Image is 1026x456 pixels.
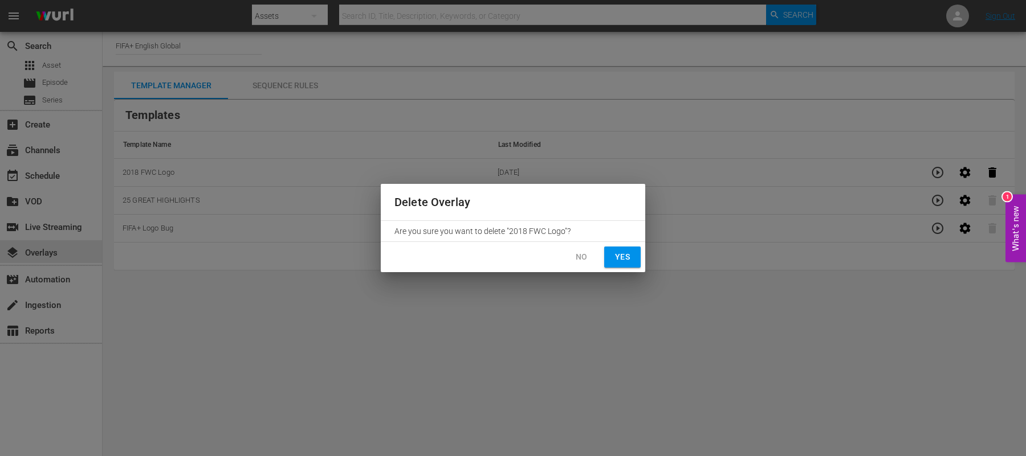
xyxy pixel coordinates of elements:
[1005,194,1026,262] button: Open Feedback Widget
[381,221,645,241] div: Are you sure you want to delete "2018 FWC Logo"?
[572,250,591,264] span: No
[613,250,632,264] span: Yes
[604,247,641,268] button: Yes
[563,247,600,268] button: No
[1003,192,1012,201] div: 1
[394,193,632,211] h2: Delete Overlay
